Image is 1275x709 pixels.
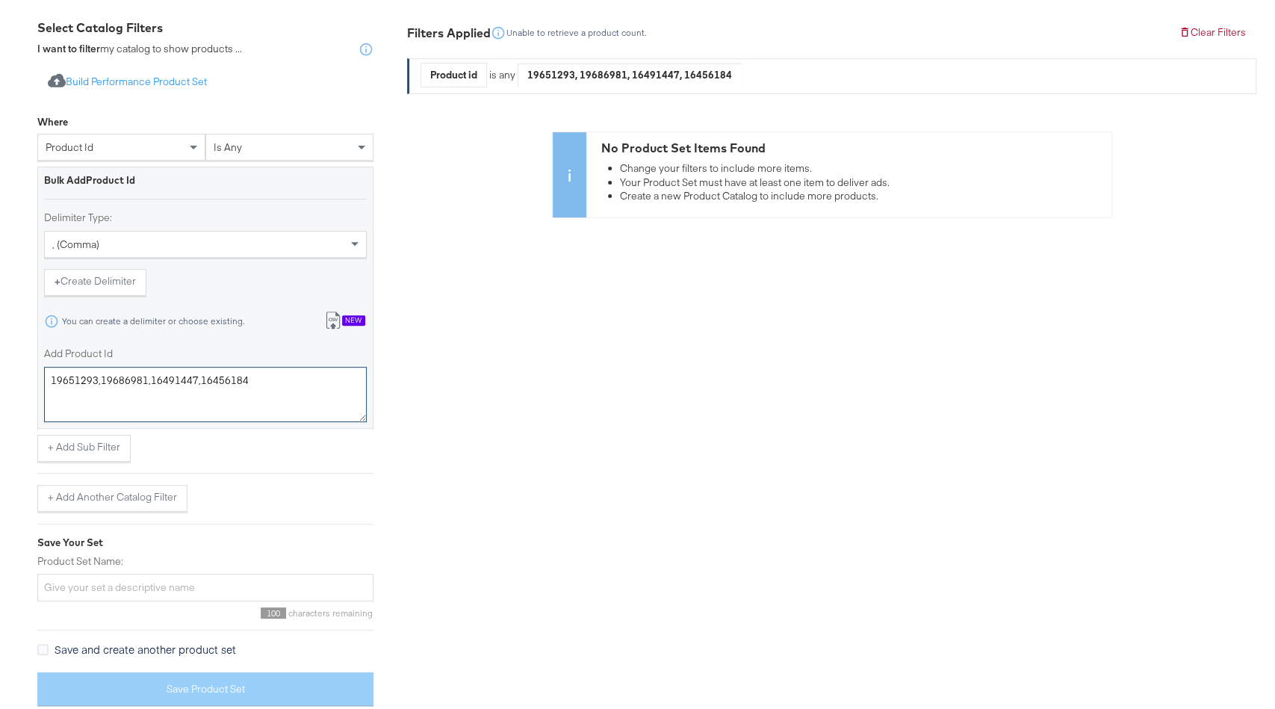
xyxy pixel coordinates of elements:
[37,115,68,129] div: Where
[44,269,146,296] button: +Create Delimiter
[620,161,1104,176] li: Change your filters to include more items.
[314,308,376,335] button: New
[44,347,367,361] label: Add Product Id
[37,536,373,550] div: Save Your Set
[487,68,518,82] div: is any
[214,140,242,154] span: is any
[37,42,100,55] strong: I want to filter
[55,274,61,288] strong: +
[506,28,647,38] div: Unable to retrieve a product count.
[342,315,365,326] div: New
[37,69,217,96] button: Build Performance Product Set
[620,189,1104,203] li: Create a new Product Catalog to include more products.
[37,19,373,37] div: Select Catalog Filters
[1168,19,1256,46] button: Clear Filters
[44,173,367,188] div: Bulk Add Product Id
[55,642,236,657] span: Save and create another product set
[37,574,373,601] input: Give your set a descriptive name
[37,485,187,512] button: + Add Another Catalog Filter
[620,176,1104,190] li: Your Product Set must have at least one item to deliver ads.
[601,140,1104,157] div: No Product Set Items Found
[52,238,99,251] span: , (comma)
[37,435,131,462] button: + Add Sub Filter
[44,367,367,422] textarea: 19651293,19686981,16491447,16456184
[37,554,373,569] label: Product Set Name:
[518,64,741,86] div: 19651293, 19686981, 16491447, 16456184
[46,140,93,154] span: product id
[37,42,242,57] div: my catalog to show products ...
[37,607,373,619] div: characters remaining
[407,25,491,42] div: Filters Applied
[44,211,367,225] label: Delimiter Type:
[421,64,486,87] div: Product id
[61,316,245,326] div: You can create a delimiter or choose existing.
[261,607,286,619] span: 100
